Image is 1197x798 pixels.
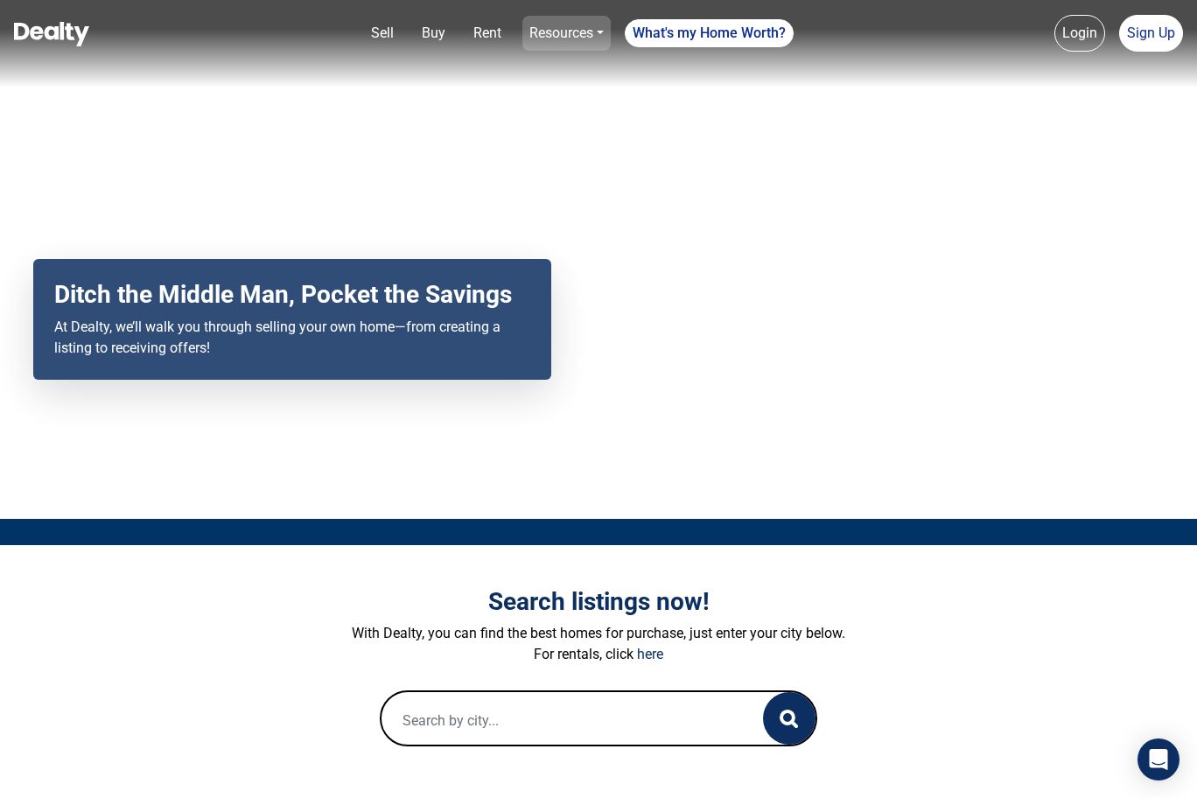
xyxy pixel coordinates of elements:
[9,745,61,798] iframe: BigID CMP Widget
[14,22,89,46] img: Dealty - Buy, Sell & Rent Homes
[1054,15,1105,52] a: Login
[113,623,1084,644] p: With Dealty, you can find the best homes for purchase, just enter your city below.
[364,16,401,51] a: Sell
[415,16,452,51] a: Buy
[381,692,728,748] input: Search by city...
[113,587,1084,617] h3: Search listings now!
[522,16,611,51] a: Resources
[54,280,530,310] h2: Ditch the Middle Man, Pocket the Savings
[1119,15,1183,52] a: Sign Up
[54,317,530,359] p: At Dealty, we’ll walk you through selling your own home—from creating a listing to receiving offers!
[466,16,508,51] a: Rent
[1137,738,1179,780] div: Open Intercom Messenger
[625,19,794,47] a: What's my Home Worth?
[637,646,663,662] a: here
[113,644,1084,665] p: For rentals, click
